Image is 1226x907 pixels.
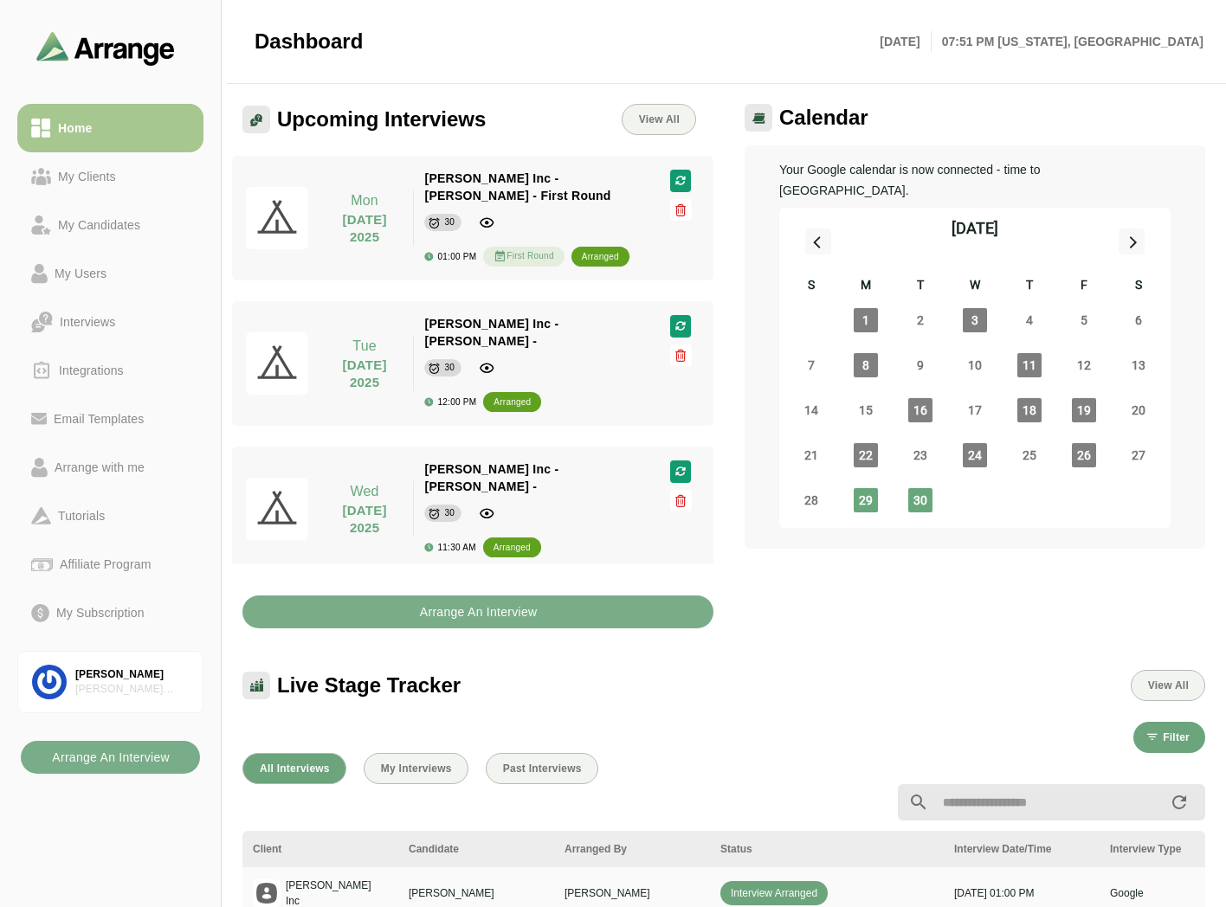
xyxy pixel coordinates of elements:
[565,885,700,901] p: [PERSON_NAME]
[894,275,948,298] div: T
[17,346,203,395] a: Integrations
[48,457,152,478] div: Arrange with me
[17,152,203,201] a: My Clients
[17,201,203,249] a: My Candidates
[36,31,175,65] img: arrangeai-name-small-logo.4d2b8aee.svg
[799,398,823,422] span: Sunday, September 14, 2025
[622,104,696,135] a: View All
[1072,308,1096,332] span: Friday, September 5, 2025
[1169,792,1190,813] i: appended action
[1162,731,1190,743] span: Filter
[51,166,123,187] div: My Clients
[409,885,544,901] p: [PERSON_NAME]
[854,443,878,467] span: Monday, September 22, 2025
[17,298,203,346] a: Interviews
[1017,308,1042,332] span: Thursday, September 4, 2025
[1072,398,1096,422] span: Friday, September 19, 2025
[1126,353,1151,377] span: Saturday, September 13, 2025
[784,275,839,298] div: S
[954,841,1089,857] div: Interview Date/Time
[799,488,823,512] span: Sunday, September 28, 2025
[51,118,99,138] div: Home
[779,105,868,131] span: Calendar
[494,394,531,411] div: arranged
[1017,443,1042,467] span: Thursday, September 25, 2025
[17,443,203,492] a: Arrange with me
[424,543,475,552] div: 11:30 AM
[1147,679,1189,692] span: View All
[259,762,330,775] span: All Interviews
[582,248,619,266] div: arranged
[1017,353,1042,377] span: Thursday, September 11, 2025
[424,317,558,348] span: [PERSON_NAME] Inc - [PERSON_NAME] -
[444,505,455,522] div: 30
[908,488,932,512] span: Tuesday, September 30, 2025
[48,263,113,284] div: My Users
[1133,722,1205,753] button: Filter
[51,741,170,774] b: Arrange An Interview
[51,215,147,235] div: My Candidates
[1056,275,1111,298] div: F
[1126,308,1151,332] span: Saturday, September 6, 2025
[1072,443,1096,467] span: Friday, September 26, 2025
[17,492,203,540] a: Tutorials
[948,275,1003,298] div: W
[963,398,987,422] span: Wednesday, September 17, 2025
[720,841,933,857] div: Status
[494,539,531,556] div: arranged
[17,589,203,637] a: My Subscription
[277,106,486,132] span: Upcoming Interviews
[424,397,476,407] div: 12:00 PM
[954,885,1089,901] p: [DATE] 01:00 PM
[1131,670,1205,701] button: View All
[799,353,823,377] span: Sunday, September 7, 2025
[799,443,823,467] span: Sunday, September 21, 2025
[49,602,152,623] div: My Subscription
[326,336,403,357] p: Tue
[17,249,203,298] a: My Users
[17,651,203,713] a: [PERSON_NAME][PERSON_NAME] Associates
[246,478,308,540] img: pwa-512x512.png
[424,252,476,261] div: 01:00 PM
[253,841,388,857] div: Client
[47,408,151,429] div: Email Templates
[908,398,932,422] span: Tuesday, September 16, 2025
[444,214,455,231] div: 30
[255,29,363,55] span: Dashboard
[424,462,558,493] span: [PERSON_NAME] Inc - [PERSON_NAME] -
[502,762,582,775] span: Past Interviews
[1017,398,1042,422] span: Thursday, September 18, 2025
[952,216,998,241] div: [DATE]
[326,502,403,537] p: [DATE] 2025
[932,31,1203,52] p: 07:51 PM [US_STATE], [GEOGRAPHIC_DATA]
[53,312,122,332] div: Interviews
[1072,353,1096,377] span: Friday, September 12, 2025
[486,753,598,784] button: Past Interviews
[854,308,878,332] span: Monday, September 1, 2025
[246,187,308,249] img: pwa-512x512.png
[963,308,987,332] span: Wednesday, September 3, 2025
[444,359,455,376] div: 30
[424,171,610,203] span: [PERSON_NAME] Inc - [PERSON_NAME] - First Round
[21,741,200,774] button: Arrange An Interview
[963,443,987,467] span: Wednesday, September 24, 2025
[17,395,203,443] a: Email Templates
[1111,275,1165,298] div: S
[17,540,203,589] a: Affiliate Program
[908,443,932,467] span: Tuesday, September 23, 2025
[1126,398,1151,422] span: Saturday, September 20, 2025
[908,308,932,332] span: Tuesday, September 2, 2025
[17,104,203,152] a: Home
[277,672,461,698] span: Live Stage Tracker
[880,31,931,52] p: [DATE]
[75,667,189,682] div: [PERSON_NAME]
[75,682,189,697] div: [PERSON_NAME] Associates
[53,554,158,575] div: Affiliate Program
[854,353,878,377] span: Monday, September 8, 2025
[483,247,564,267] div: First Round
[242,595,713,628] button: Arrange An Interview
[409,841,544,857] div: Candidate
[326,357,403,391] p: [DATE] 2025
[51,505,112,526] div: Tutorials
[326,211,403,246] p: [DATE] 2025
